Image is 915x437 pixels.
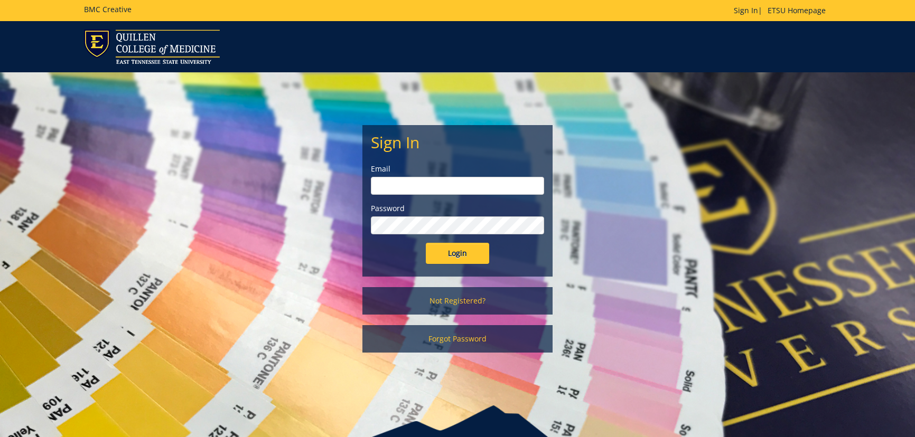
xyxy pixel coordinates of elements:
[734,5,831,16] p: |
[362,287,553,315] a: Not Registered?
[84,30,220,64] img: ETSU logo
[84,5,132,13] h5: BMC Creative
[734,5,758,15] a: Sign In
[362,325,553,353] a: Forgot Password
[371,164,544,174] label: Email
[762,5,831,15] a: ETSU Homepage
[426,243,489,264] input: Login
[371,134,544,151] h2: Sign In
[371,203,544,214] label: Password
